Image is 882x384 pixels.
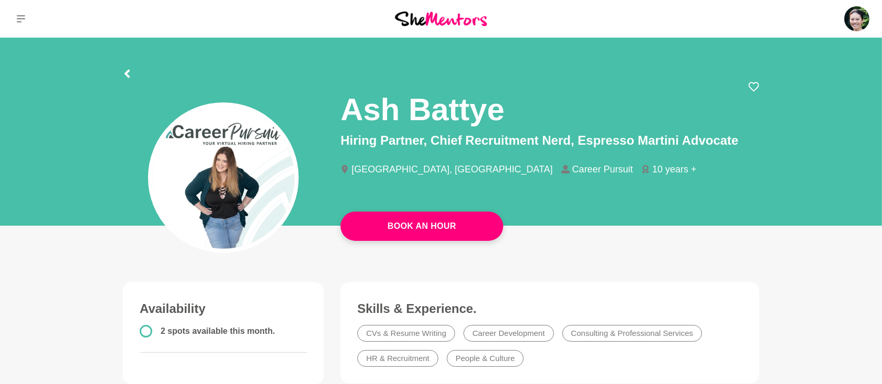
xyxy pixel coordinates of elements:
[161,327,275,335] span: 2 spots available this month.
[341,131,759,150] p: Hiring Partner, Chief Recruitment Nerd, Espresso Martini Advocate
[341,212,503,241] a: Book An Hour
[844,6,869,31] img: Roselynn Unson
[341,90,504,129] h1: Ash Battye
[140,301,307,317] h3: Availability
[395,11,487,26] img: She Mentors Logo
[641,165,705,174] li: 10 years +
[561,165,641,174] li: Career Pursuit
[341,165,561,174] li: [GEOGRAPHIC_DATA], [GEOGRAPHIC_DATA]
[357,301,742,317] h3: Skills & Experience.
